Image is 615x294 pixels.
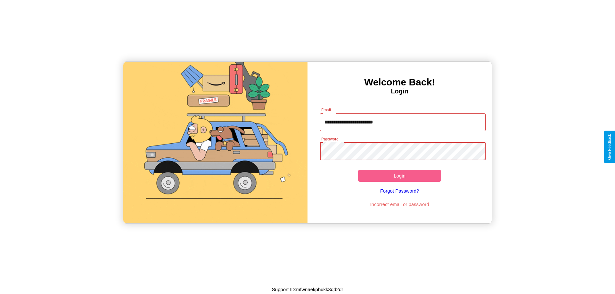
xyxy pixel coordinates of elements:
[307,88,492,95] h4: Login
[272,285,343,294] p: Support ID: mfwnaekphukk3qd2dr
[321,107,331,113] label: Email
[607,134,612,160] div: Give Feedback
[317,200,483,209] p: Incorrect email or password
[307,77,492,88] h3: Welcome Back!
[358,170,441,182] button: Login
[123,62,307,223] img: gif
[317,182,483,200] a: Forgot Password?
[321,136,338,142] label: Password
